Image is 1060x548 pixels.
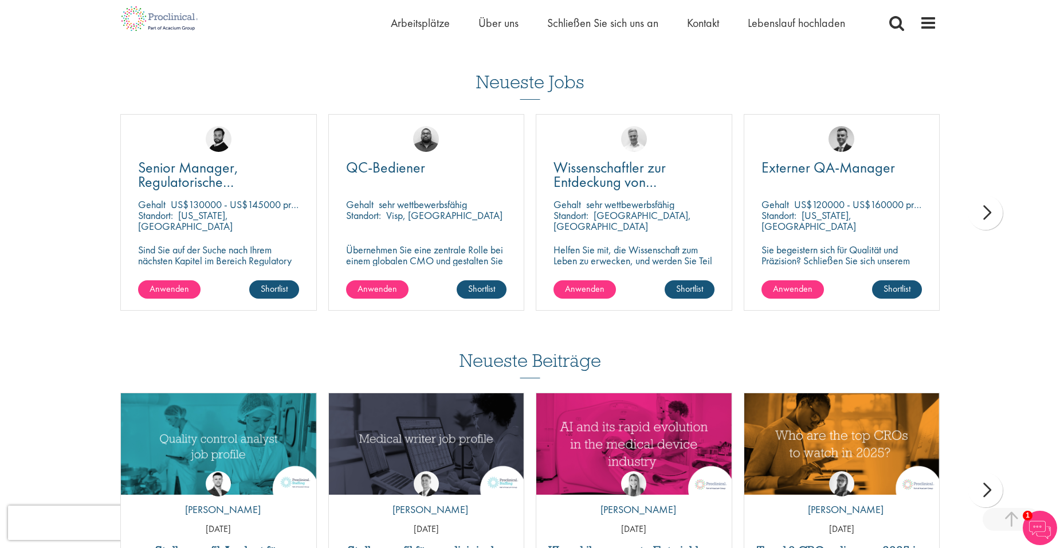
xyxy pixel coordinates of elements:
[553,209,691,233] p: [GEOGRAPHIC_DATA], [GEOGRAPHIC_DATA]
[687,15,719,30] a: Kontakt
[536,393,732,495] img: KI und ihre Auswirkungen auf die Medizinprodukteindustrie | Proklinisch
[553,209,588,222] span: Standort:
[457,280,507,299] a: Shortlist
[553,161,714,189] a: Wissenschaftler zur Entdeckung von Biomarkern
[761,198,789,211] span: Gehalt
[761,280,824,299] a: Anwenden
[121,393,316,495] a: Link zu einem Beitrag
[346,161,507,175] a: QC-Bediener
[1023,511,1032,520] span: 1
[358,283,397,295] span: Anwenden
[121,523,316,536] p: [DATE]
[872,280,922,299] a: Shortlist
[829,126,854,152] img: Alex Bill
[761,161,922,175] a: Externer QA-Manager
[138,280,201,299] a: Anwenden
[761,244,922,310] p: Sie begeistern sich für Qualität und Präzision? Schließen Sie sich unserem Pharmakunden an und tr...
[1023,511,1057,545] img: Chatbot
[621,471,646,496] img: Hannah Burke
[249,280,299,299] a: Shortlist
[8,506,155,540] iframe: reCAPTCHA
[621,126,647,152] img: Joshua Bye
[138,244,299,310] p: Sind Sie auf der Suche nach Ihrem nächsten Kapitel im Bereich Regulatory Affairs? Diese Position,...
[794,198,937,211] p: US$120000 - US$160000 pro Jahr
[392,503,468,516] font: [PERSON_NAME]
[346,244,507,288] p: Übernehmen Sie eine zentrale Rolle bei einem globalen CMO und gestalten Sie die Zukunft der Ferti...
[553,198,581,211] span: Gehalt
[547,15,658,30] a: Schließen Sie sich uns an
[536,393,732,495] a: Link zu einem Beitrag
[600,503,676,516] font: [PERSON_NAME]
[346,198,374,211] span: Gehalt
[761,158,895,177] span: Externer QA-Manager
[138,209,173,222] span: Standort:
[346,209,381,222] span: Standort:
[744,393,940,495] img: Top 10 CROs 2025 | Proklinisch
[346,280,409,299] a: Anwenden
[138,209,233,233] p: [US_STATE], [GEOGRAPHIC_DATA]
[121,393,316,495] img: Stellenprofil Analyst für Qualitätskontrolle
[968,195,1003,230] div: nächster
[592,471,676,523] a: Hannah Burke [PERSON_NAME]
[748,15,845,30] a: Lebenslauf hochladen
[138,161,299,189] a: Senior Manager, Regulatorische Angelegenheiten
[460,351,601,378] h3: Neueste Beiträge
[329,523,524,536] p: [DATE]
[329,393,524,495] img: Stellenprofil für medizinische Redakteure
[138,158,238,206] span: Senior Manager, Regulatorische Angelegenheiten
[185,503,261,516] font: [PERSON_NAME]
[808,503,884,516] font: [PERSON_NAME]
[665,280,714,299] a: Shortlist
[414,471,439,496] img: George Watson
[138,198,166,211] span: Gehalt
[391,15,450,30] a: Arbeitsplätze
[171,198,315,211] p: US$130000 - US$145000 pro Jahr
[150,283,189,295] span: Anwenden
[586,198,674,211] p: sehr wettbewerbsfähig
[829,471,854,496] img: Theodora Savlovschi - Dochte
[565,283,604,295] span: Anwenden
[761,209,856,233] p: [US_STATE], [GEOGRAPHIC_DATA]
[553,280,616,299] a: Anwenden
[329,393,524,495] a: Link zu einem Beitrag
[553,158,666,206] span: Wissenschaftler zur Entdeckung von Biomarkern
[386,209,502,222] p: Visp, [GEOGRAPHIC_DATA]
[379,198,467,211] p: sehr wettbewerbsfähig
[553,244,714,320] p: Helfen Sie mit, die Wissenschaft zum Leben zu erwecken, und werden Sie Teil eines führenden Pharm...
[206,126,231,152] img: Nick Walker
[761,209,796,222] span: Standort:
[773,283,812,295] span: Anwenden
[968,473,1003,507] div: nächster
[744,393,940,495] a: Link zu einem Beitrag
[176,471,261,523] a: Joshua Godden [PERSON_NAME]
[384,471,468,523] a: George Watson [PERSON_NAME]
[478,15,519,30] a: Über uns
[536,523,732,536] p: [DATE]
[799,471,884,523] a: Theodora Savlovschi - Dochte [PERSON_NAME]
[413,126,439,152] img: Ashley Bennett
[346,158,425,177] span: QC-Bediener
[206,471,231,496] img: Joshua Godden
[476,44,584,100] h3: Neueste Jobs
[744,523,940,536] p: [DATE]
